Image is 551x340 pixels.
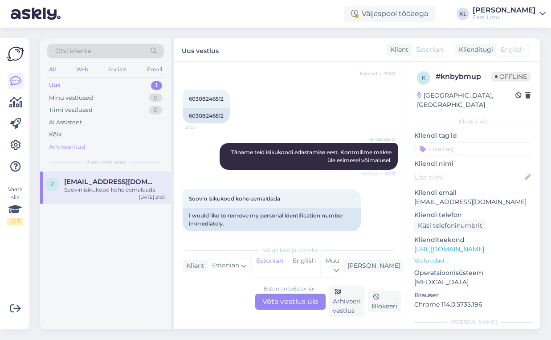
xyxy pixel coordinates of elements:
[329,286,364,317] div: Arhiveeri vestlus
[457,8,469,20] div: KL
[74,64,90,75] div: Web
[416,45,443,54] span: Estonian
[473,14,536,21] div: Eesti Loto
[7,217,23,225] div: 2 / 3
[361,170,395,177] span: Nähtud ✓ 21:01
[325,257,339,265] span: Muu
[414,257,533,265] p: Vaata edasi ...
[436,71,491,82] div: # knbybmup
[189,95,224,102] span: 60308246512
[185,124,219,131] span: 21:01
[414,197,533,207] p: [EMAIL_ADDRESS][DOMAIN_NAME]
[288,254,320,277] div: English
[51,181,54,188] span: 2
[344,6,435,22] div: Väljaspool tööaega
[149,94,162,102] div: 0
[185,232,219,238] span: 21:01
[183,261,204,270] div: Klient
[414,142,533,156] input: Lisa tag
[49,118,82,127] div: AI Assistent
[417,91,515,110] div: [GEOGRAPHIC_DATA], [GEOGRAPHIC_DATA]
[145,64,164,75] div: Email
[362,136,395,143] span: AI Assistent
[85,158,127,166] span: Uued vestlused
[55,46,91,56] span: Otsi kliente
[49,106,93,115] div: Tiimi vestlused
[360,70,395,77] span: Nähtud ✓ 21:00
[139,194,166,201] div: [DATE] 21:01
[414,210,533,220] p: Kliendi telefon
[255,294,326,310] div: Võta vestlus üle
[387,45,408,54] div: Klient
[414,131,533,140] p: Kliendi tag'id
[182,44,219,56] label: Uus vestlus
[414,235,533,245] p: Klienditeekond
[414,291,533,300] p: Brauser
[414,245,484,253] a: [URL][DOMAIN_NAME]
[64,178,157,186] span: 2003liisbeth@gmail.com
[414,300,533,309] p: Chrome 114.0.5735.196
[49,143,86,152] div: Arhiveeritud
[183,246,398,254] div: Valige keel ja vastake
[47,64,57,75] div: All
[414,220,486,232] div: Küsi telefoninumbrit
[414,318,533,326] div: [PERSON_NAME]
[189,195,280,202] span: Soovin isikukood kohe eemaldada
[49,130,62,139] div: Kõik
[183,108,230,123] div: 60308246512
[414,268,533,278] p: Operatsioonisüsteem
[64,186,166,194] div: Soovin isikukood kohe eemaldada
[414,159,533,168] p: Kliendi nimi
[414,188,533,197] p: Kliendi email
[231,149,393,164] span: Täname teid isikukoodi edastamise eest. Kontrollime makse üle esimesel võimalusel.
[49,94,93,102] div: Minu vestlused
[151,81,162,90] div: 1
[414,118,533,126] div: Kliendi info
[473,7,536,14] div: [PERSON_NAME]
[344,261,400,270] div: [PERSON_NAME]
[106,64,128,75] div: Socials
[501,45,524,54] span: English
[149,106,162,115] div: 0
[212,261,239,270] span: Estonian
[414,278,533,287] p: [MEDICAL_DATA]
[49,81,61,90] div: Uus
[473,7,546,21] a: [PERSON_NAME]Eesti Loto
[252,254,288,277] div: Estonian
[368,291,401,312] div: Blokeeri
[422,74,426,81] span: k
[183,208,361,231] div: I would like to remove my personal identification number immediately.
[7,185,23,225] div: Vaata siia
[455,45,493,54] div: Klienditugi
[415,172,523,182] input: Lisa nimi
[491,72,531,82] span: Offline
[264,285,317,293] div: Estonian to Estonian
[7,45,24,62] img: Askly Logo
